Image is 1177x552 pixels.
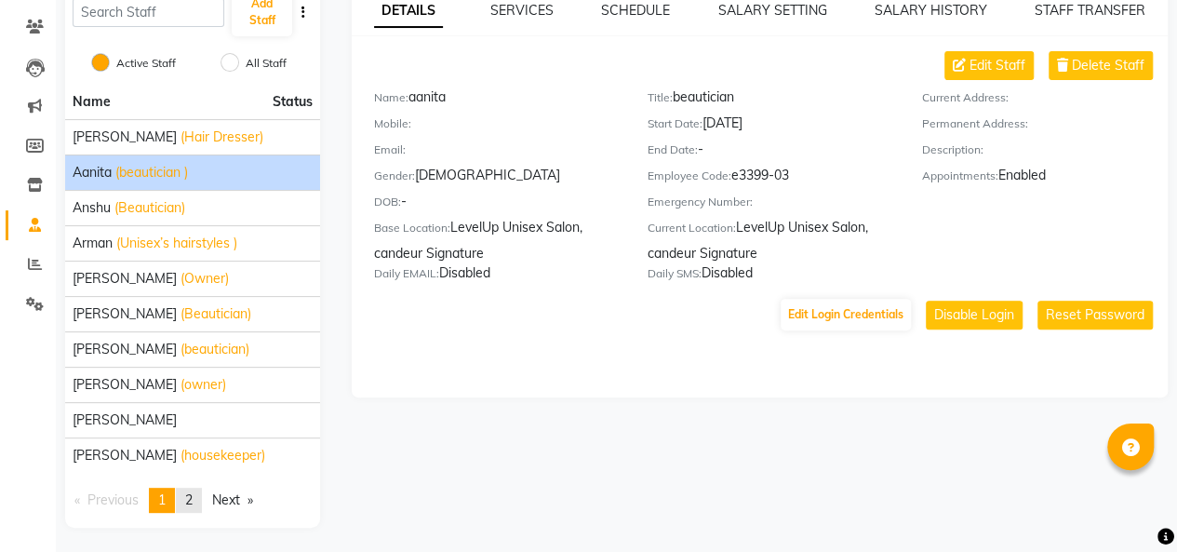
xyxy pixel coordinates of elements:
[781,299,911,330] button: Edit Login Credentials
[648,88,893,114] div: beautician
[181,340,249,359] span: (beautician)
[944,51,1034,80] button: Edit Staff
[87,491,139,508] span: Previous
[181,269,229,289] span: (Owner)
[648,194,753,210] label: Emergency Number:
[922,166,1168,192] div: Enabled
[73,304,177,324] span: [PERSON_NAME]
[374,115,411,132] label: Mobile:
[648,140,893,166] div: -
[181,128,263,147] span: (Hair Dresser)
[648,115,702,132] label: Start Date:
[73,446,177,465] span: [PERSON_NAME]
[601,2,670,19] a: SCHEDULE
[374,263,620,289] div: Disabled
[922,89,1009,106] label: Current Address:
[970,56,1025,75] span: Edit Staff
[116,234,237,253] span: (Unisex’s hairstyles )
[374,166,620,192] div: [DEMOGRAPHIC_DATA]
[374,265,439,282] label: Daily EMAIL:
[718,2,827,19] a: SALARY SETTING
[73,375,177,395] span: [PERSON_NAME]
[648,114,893,140] div: [DATE]
[922,115,1028,132] label: Permanent Address:
[926,301,1023,330] button: Disable Login
[490,2,554,19] a: SERVICES
[648,89,673,106] label: Title:
[374,168,415,184] label: Gender:
[374,192,620,218] div: -
[73,198,111,218] span: Anshu
[65,488,320,513] nav: Pagination
[73,93,111,110] span: Name
[73,234,113,253] span: Arman
[374,88,620,114] div: aanita
[648,220,736,236] label: Current Location:
[158,491,166,508] span: 1
[374,194,401,210] label: DOB:
[1035,2,1145,19] a: STAFF TRANSFER
[648,218,893,263] div: LevelUp Unisex Salon, candeur Signature
[374,218,620,263] div: LevelUp Unisex Salon, candeur Signature
[181,304,251,324] span: (Beautician)
[246,55,287,72] label: All Staff
[73,269,177,289] span: [PERSON_NAME]
[73,128,177,147] span: [PERSON_NAME]
[1072,56,1144,75] span: Delete Staff
[374,141,406,158] label: Email:
[114,198,185,218] span: (Beautician)
[185,491,193,508] span: 2
[73,163,112,182] span: aanita
[648,265,702,282] label: Daily SMS:
[648,263,893,289] div: Disabled
[116,55,176,72] label: Active Staff
[374,220,450,236] label: Base Location:
[181,446,265,465] span: (housekeeper)
[203,488,262,513] a: Next
[648,166,893,192] div: e3399-03
[73,340,177,359] span: [PERSON_NAME]
[648,168,731,184] label: Employee Code:
[73,411,177,430] span: [PERSON_NAME]
[648,141,698,158] label: End Date:
[875,2,987,19] a: SALARY HISTORY
[1049,51,1153,80] button: Delete Staff
[922,141,983,158] label: Description:
[922,168,998,184] label: Appointments:
[374,89,408,106] label: Name:
[115,163,188,182] span: (beautician )
[181,375,226,395] span: (owner)
[273,92,313,112] span: Status
[1037,301,1153,330] button: Reset Password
